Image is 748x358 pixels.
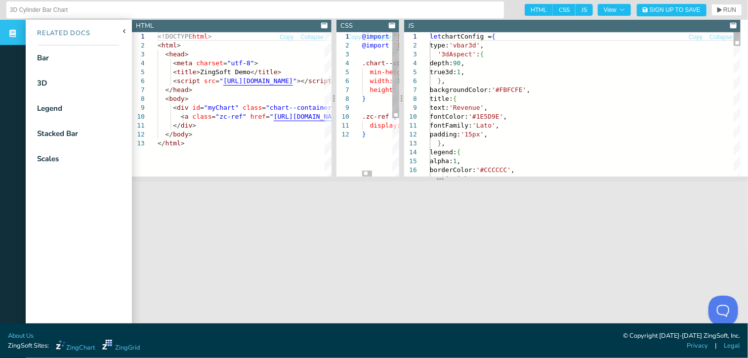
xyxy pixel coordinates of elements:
span: padding: [430,131,461,138]
span: { [492,33,496,40]
div: 10 [336,112,349,121]
span: a [185,113,189,120]
span: min-height: [370,68,413,76]
div: 2 [336,41,349,50]
span: , [457,157,461,165]
div: 11 [336,121,349,130]
span: < [173,77,177,85]
span: { [453,95,457,102]
span: '15px' [461,131,484,138]
span: ></ [297,77,308,85]
span: title: [430,95,453,102]
iframe: Toggle Customer Support [708,296,738,325]
span: html [166,139,181,147]
span: , [527,86,531,93]
span: div [177,104,188,111]
span: legend: [430,148,457,156]
span: borderColor: [430,166,476,174]
div: 8 [336,94,349,103]
span: Collapse [709,34,733,40]
div: 3 [404,50,417,59]
span: </ [166,86,173,93]
span: '50px' [476,175,499,182]
span: depth: [430,59,453,67]
span: : [476,50,480,58]
div: 16 [404,166,417,175]
span: 1 [453,157,457,165]
span: marginRight: [430,175,476,182]
span: } [362,131,366,138]
span: "zc-ref" [215,113,247,120]
span: = [223,59,227,67]
span: display: [370,122,401,129]
a: About Us [8,331,34,341]
span: 1 [457,68,461,76]
button: Copy [688,33,703,42]
span: { [480,50,484,58]
div: Stacked Bar [37,128,78,139]
span: body [173,131,188,138]
span: fontFamily: [430,122,472,129]
span: , [503,113,507,120]
div: 8 [132,94,145,103]
span: charset [196,59,223,67]
span: = [200,104,204,111]
div: 11 [132,121,145,130]
span: '3dAspect' [438,50,476,58]
div: CSS [340,21,353,31]
span: { [457,148,461,156]
div: Bar [37,52,49,64]
span: text: [430,104,449,111]
span: '#CCCCCC' [476,166,511,174]
span: </ [173,122,181,129]
div: 3 [132,50,145,59]
span: class [243,104,262,111]
button: Collapse [300,33,324,42]
div: 8 [404,94,417,103]
span: true3d: [430,68,457,76]
span: < [166,95,169,102]
span: html [192,33,208,40]
span: title [258,68,278,76]
span: = [212,113,216,120]
span: div [181,122,192,129]
div: 12 [404,130,417,139]
div: HTML [136,21,154,31]
div: 13 [404,139,417,148]
span: script [177,77,200,85]
span: head [173,86,188,93]
button: Copy [347,33,362,42]
span: < [173,59,177,67]
span: Copy [280,34,293,40]
span: Collapse [368,34,391,40]
span: | [715,341,717,351]
div: 7 [132,86,145,94]
span: > [208,33,212,40]
div: 6 [336,77,349,86]
button: Collapse [709,33,733,42]
span: > [189,131,193,138]
div: 3D [37,78,47,89]
span: > [254,59,258,67]
span: "utf-8" [227,59,254,67]
span: , [499,175,503,182]
div: 17 [404,175,417,183]
span: < [166,50,169,58]
span: href [250,113,266,120]
div: 9 [404,103,417,112]
span: " [270,113,274,120]
span: '#FBFCFE' [492,86,526,93]
div: 1 [404,32,417,41]
span: , [442,139,446,147]
span: width: [370,77,393,85]
span: , [496,122,499,129]
span: < [173,68,177,76]
span: } [438,139,442,147]
div: 5 [132,68,145,77]
span: > [192,122,196,129]
span: } [438,77,442,85]
span: , [461,68,465,76]
div: 4 [336,59,349,68]
div: 12 [132,130,145,139]
a: ZingChart [56,340,95,353]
